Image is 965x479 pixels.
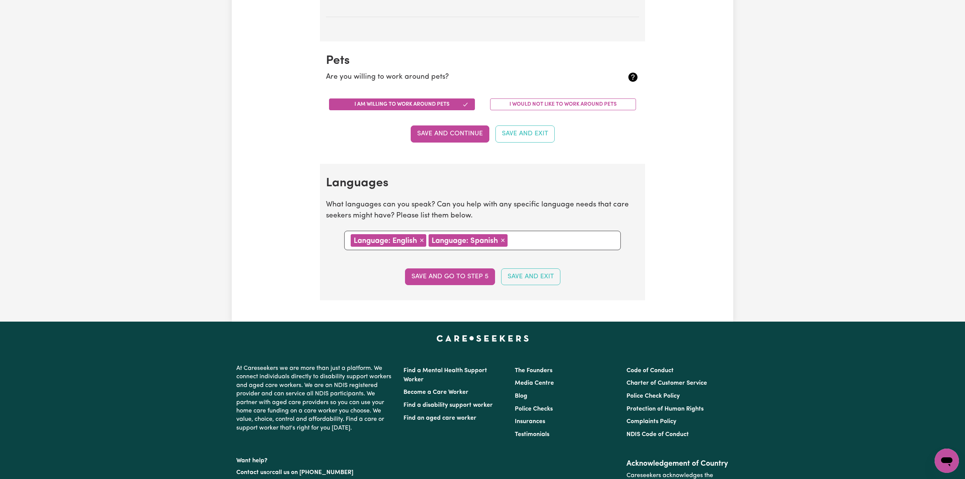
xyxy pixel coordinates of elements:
[626,419,676,425] a: Complaints Policy
[501,268,560,285] button: Save and Exit
[417,234,426,246] button: Remove
[935,449,959,473] iframe: Button to launch messaging window
[405,268,495,285] button: Save and go to step 5
[515,380,554,386] a: Media Centre
[515,406,553,412] a: Police Checks
[326,200,639,222] p: What languages can you speak? Can you help with any specific language needs that care seekers mig...
[272,469,353,476] a: call us on [PHONE_NUMBER]
[403,368,487,383] a: Find a Mental Health Support Worker
[626,368,674,374] a: Code of Conduct
[326,72,587,83] p: Are you willing to work around pets?
[626,431,689,438] a: NDIS Code of Conduct
[403,389,468,395] a: Become a Care Worker
[498,234,507,246] button: Remove
[515,393,527,399] a: Blog
[236,469,266,476] a: Contact us
[626,406,704,412] a: Protection of Human Rights
[236,361,394,435] p: At Careseekers we are more than just a platform. We connect individuals directly to disability su...
[326,176,639,190] h2: Languages
[501,236,505,244] span: ×
[626,459,729,468] h2: Acknowledgement of Country
[429,234,507,247] div: Language: Spanish
[419,236,424,244] span: ×
[329,98,475,110] button: I am willing to work around pets
[326,54,639,68] h2: Pets
[351,234,426,247] div: Language: English
[437,335,529,341] a: Careseekers home page
[403,402,493,408] a: Find a disability support worker
[515,368,552,374] a: The Founders
[515,419,545,425] a: Insurances
[236,454,394,465] p: Want help?
[490,98,636,110] button: I would not like to work around pets
[626,380,707,386] a: Charter of Customer Service
[495,125,555,142] button: Save and Exit
[403,415,476,421] a: Find an aged care worker
[515,431,549,438] a: Testimonials
[626,393,680,399] a: Police Check Policy
[411,125,489,142] button: Save and Continue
